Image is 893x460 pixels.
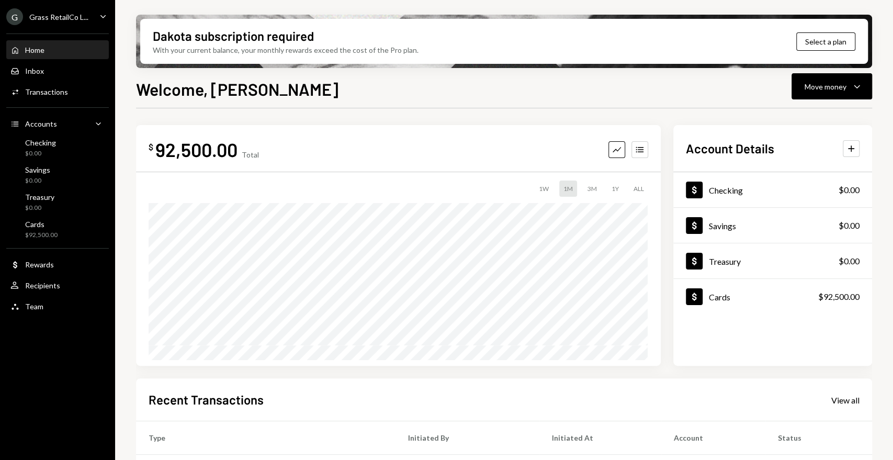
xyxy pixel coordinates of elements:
[136,78,338,99] h1: Welcome, [PERSON_NAME]
[709,221,736,231] div: Savings
[25,138,56,147] div: Checking
[6,276,109,295] a: Recipients
[818,290,860,303] div: $92,500.00
[6,8,23,25] div: G
[6,189,109,215] a: Treasury$0.00
[25,204,54,212] div: $0.00
[559,181,577,197] div: 1M
[673,208,872,243] a: Savings$0.00
[6,217,109,242] a: Cards$92,500.00
[25,220,58,229] div: Cards
[25,66,44,75] div: Inbox
[155,138,238,161] div: 92,500.00
[796,32,855,51] button: Select a plan
[136,421,395,455] th: Type
[673,243,872,278] a: Treasury$0.00
[25,176,50,185] div: $0.00
[6,162,109,187] a: Savings$0.00
[25,231,58,240] div: $92,500.00
[242,150,259,159] div: Total
[673,279,872,314] a: Cards$92,500.00
[831,394,860,406] a: View all
[709,185,743,195] div: Checking
[29,13,88,21] div: Grass RetailCo L...
[25,260,54,269] div: Rewards
[395,421,540,455] th: Initiated By
[792,73,872,99] button: Move money
[25,46,44,54] div: Home
[539,421,661,455] th: Initiated At
[831,395,860,406] div: View all
[686,140,774,157] h2: Account Details
[629,181,648,197] div: ALL
[661,421,765,455] th: Account
[6,82,109,101] a: Transactions
[6,61,109,80] a: Inbox
[6,255,109,274] a: Rewards
[25,165,50,174] div: Savings
[153,44,419,55] div: With your current balance, your monthly rewards exceed the cost of the Pro plan.
[153,27,314,44] div: Dakota subscription required
[839,255,860,267] div: $0.00
[709,292,730,302] div: Cards
[839,219,860,232] div: $0.00
[25,281,60,290] div: Recipients
[673,172,872,207] a: Checking$0.00
[839,184,860,196] div: $0.00
[25,193,54,201] div: Treasury
[25,302,43,311] div: Team
[6,135,109,160] a: Checking$0.00
[709,256,741,266] div: Treasury
[6,297,109,316] a: Team
[583,181,601,197] div: 3M
[149,391,264,408] h2: Recent Transactions
[25,87,68,96] div: Transactions
[149,142,153,152] div: $
[765,421,872,455] th: Status
[6,114,109,133] a: Accounts
[25,149,56,158] div: $0.00
[607,181,623,197] div: 1Y
[535,181,553,197] div: 1W
[25,119,57,128] div: Accounts
[805,81,846,92] div: Move money
[6,40,109,59] a: Home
